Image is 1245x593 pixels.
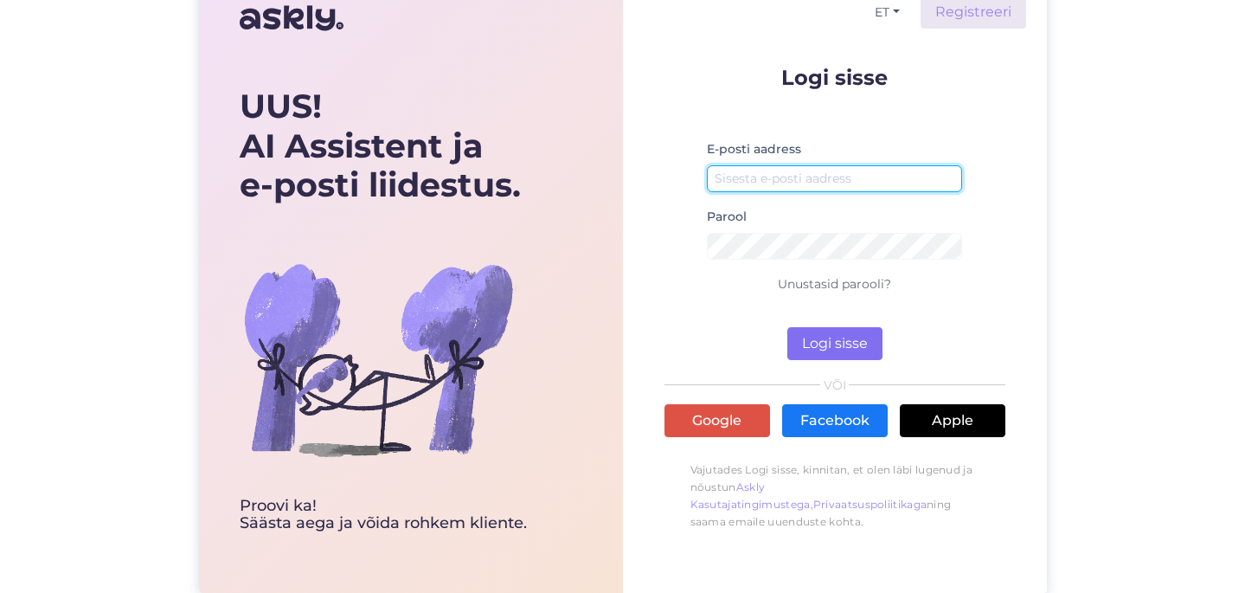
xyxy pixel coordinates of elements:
[664,453,1005,539] p: Vajutades Logi sisse, kinnitan, et olen läbi lugenud ja nõustun , ning saama emaile uuenduste kohta.
[820,379,849,391] span: VÕI
[664,404,770,437] a: Google
[690,480,811,511] a: Askly Kasutajatingimustega
[778,276,891,292] a: Unustasid parooli?
[240,221,517,498] img: bg-askly
[240,498,527,532] div: Proovi ka! Säästa aega ja võida rohkem kliente.
[707,208,747,226] label: Parool
[240,87,527,205] div: UUS! AI Assistent ja e-posti liidestus.
[782,404,888,437] a: Facebook
[707,140,801,158] label: E-posti aadress
[900,404,1005,437] a: Apple
[787,327,882,360] button: Logi sisse
[664,67,1005,88] p: Logi sisse
[707,165,963,192] input: Sisesta e-posti aadress
[813,498,927,511] a: Privaatsuspoliitikaga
